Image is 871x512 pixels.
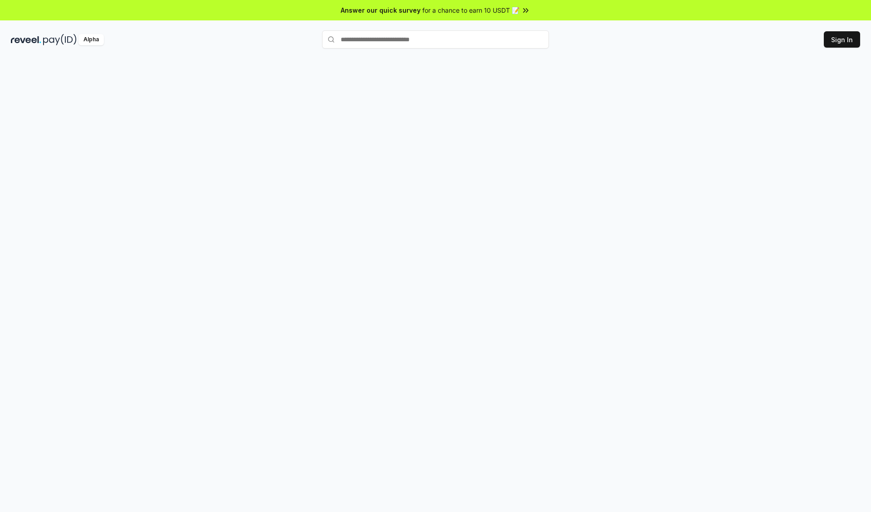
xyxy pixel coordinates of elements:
img: reveel_dark [11,34,41,45]
span: for a chance to earn 10 USDT 📝 [422,5,519,15]
button: Sign In [824,31,860,48]
img: pay_id [43,34,77,45]
span: Answer our quick survey [341,5,421,15]
div: Alpha [78,34,104,45]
